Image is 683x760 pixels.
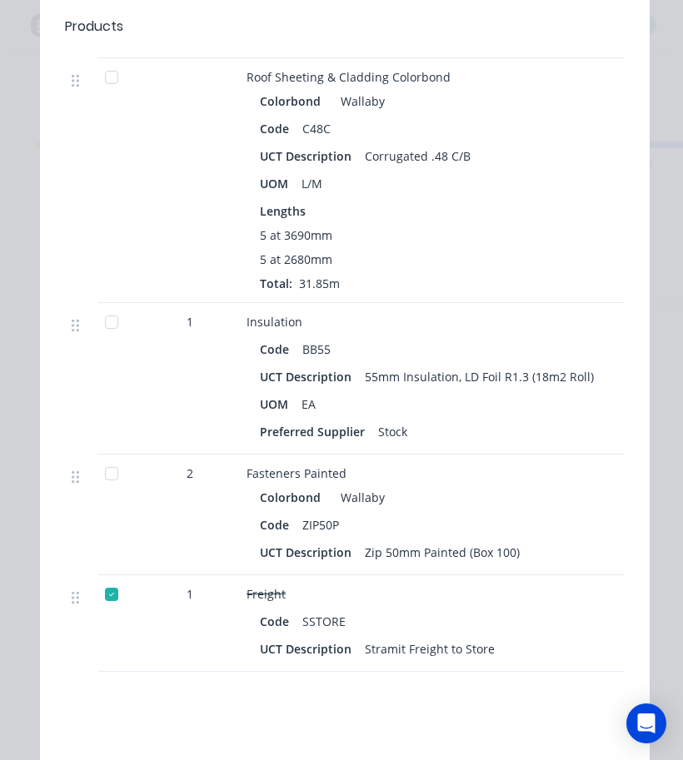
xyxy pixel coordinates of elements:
[187,313,193,330] span: 1
[187,585,193,603] span: 1
[292,276,346,291] span: 31.85m
[247,69,451,85] span: Roof Sheeting & Cladding Colorbond
[334,89,385,113] div: Wallaby
[260,365,358,389] div: UCT Description
[260,144,358,168] div: UCT Description
[260,609,296,633] div: Code
[295,171,329,196] div: L/M
[247,314,302,330] span: Insulation
[260,226,332,244] span: 5 at 3690mm
[260,117,296,141] div: Code
[260,251,332,268] span: 5 at 2680mm
[187,464,193,482] span: 2
[358,144,477,168] div: Corrugated .48 C/B
[247,465,346,481] span: Fasteners Painted
[296,609,352,633] div: SSTORE
[260,420,371,444] div: Preferred Supplier
[626,703,666,743] div: Open Intercom Messenger
[334,485,385,509] div: Wallaby
[296,337,337,361] div: BB55
[260,392,295,416] div: UOM
[260,276,292,291] span: Total:
[65,17,123,37] div: Products
[260,540,358,564] div: UCT Description
[358,637,501,661] div: Stramit Freight to Store
[260,637,358,661] div: UCT Description
[260,202,306,220] span: Lengths
[260,171,295,196] div: UOM
[260,337,296,361] div: Code
[296,117,337,141] div: C48C
[358,365,601,389] div: 55mm Insulation, LD Foil R1.3 (18m2 Roll)
[358,540,526,564] div: Zip 50mm Painted (Box 100)
[247,586,286,602] span: Freight
[296,513,346,537] div: ZIP50P
[295,392,322,416] div: EA
[260,513,296,537] div: Code
[260,89,327,113] div: Colorbond
[260,485,327,509] div: Colorbond
[371,420,414,444] div: Stock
